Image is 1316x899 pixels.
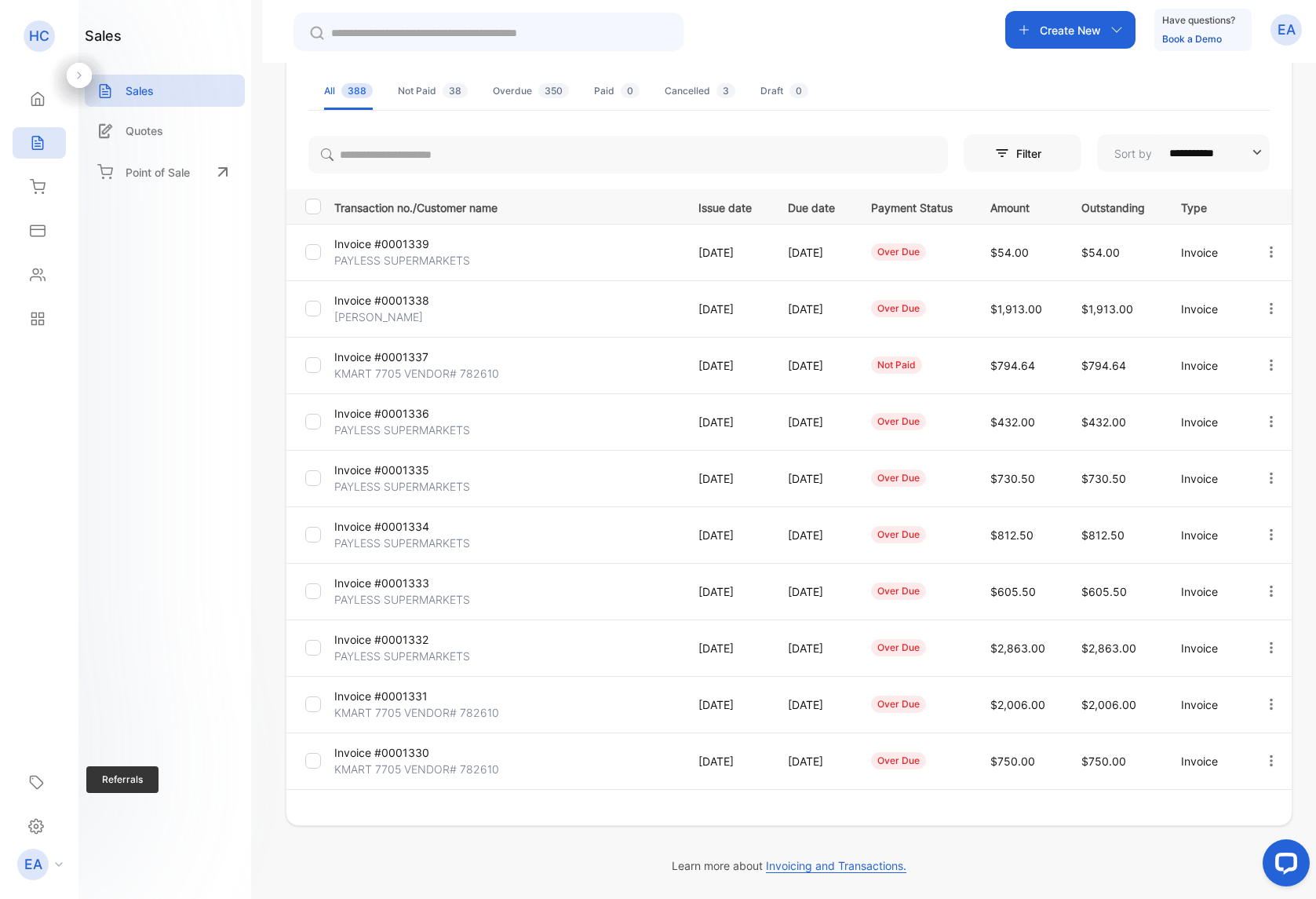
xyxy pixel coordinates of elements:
p: [DATE] [698,527,756,543]
a: Quotes [85,115,245,147]
div: over due [871,583,926,600]
a: Sales [85,75,245,107]
p: [DATE] [698,301,756,317]
p: Issue date [698,196,756,216]
span: 350 [538,83,569,98]
div: over due [871,752,926,769]
span: $432.00 [990,415,1035,429]
span: 0 [621,83,640,98]
p: Outstanding [1081,196,1150,216]
p: KMART 7705 VENDOR# 782610 [334,761,499,777]
p: Invoice #0001337 [334,349,449,365]
div: not paid [871,356,922,374]
p: KMART 7705 VENDOR# 782610 [334,365,499,382]
span: $54.00 [1081,246,1120,259]
div: Draft [760,84,808,98]
button: Create New [1005,11,1136,49]
p: [DATE] [788,527,839,543]
div: over due [871,300,926,317]
div: over due [871,696,926,713]
div: over due [871,470,926,487]
div: Cancelled [665,84,735,98]
p: EA [1278,20,1296,40]
div: Paid [594,84,640,98]
p: Invoice #0001336 [334,405,449,422]
p: [DATE] [698,640,756,656]
p: Invoice [1181,301,1231,317]
p: KMART 7705 VENDOR# 782610 [334,704,499,721]
a: Point of Sale [85,155,245,189]
p: Invoice #0001331 [334,688,449,704]
p: HC [29,26,49,46]
div: Overdue [493,84,569,98]
p: Invoice [1181,357,1231,374]
p: Create New [1040,22,1101,38]
p: PAYLESS SUPERMARKETS [334,422,470,438]
p: Invoice #0001333 [334,575,449,591]
p: Payment Status [871,196,958,216]
p: Invoice [1181,527,1231,543]
span: $730.50 [1081,472,1126,485]
p: Transaction no./Customer name [334,196,679,216]
p: [DATE] [788,414,839,430]
span: $432.00 [1081,415,1126,429]
p: [PERSON_NAME] [334,309,449,325]
p: PAYLESS SUPERMARKETS [334,478,470,495]
div: over due [871,639,926,656]
p: [DATE] [698,414,756,430]
h1: sales [85,25,122,46]
span: $605.50 [990,585,1036,598]
p: Invoice #0001330 [334,744,449,761]
p: Have questions? [1162,13,1235,28]
div: over due [871,413,926,430]
p: Amount [990,196,1049,216]
span: $2,006.00 [1081,698,1136,711]
p: [DATE] [788,696,839,713]
span: $794.64 [990,359,1035,372]
p: Invoice [1181,414,1231,430]
span: $750.00 [990,755,1035,768]
p: Learn more about [286,857,1292,874]
p: Invoice #0001339 [334,236,449,252]
span: $2,863.00 [990,641,1045,655]
p: Due date [788,196,839,216]
p: PAYLESS SUPERMARKETS [334,648,470,664]
button: EA [1270,11,1302,49]
p: [DATE] [788,583,839,600]
span: $750.00 [1081,755,1126,768]
p: [DATE] [698,583,756,600]
p: [DATE] [788,357,839,374]
p: Invoice #0001335 [334,462,449,478]
span: Invoicing and Transactions. [766,859,906,873]
span: $812.50 [1081,528,1125,542]
p: [DATE] [788,640,839,656]
p: Type [1181,196,1231,216]
p: [DATE] [788,244,839,261]
p: Sales [126,82,154,99]
span: $2,006.00 [990,698,1045,711]
p: Invoice [1181,640,1231,656]
span: $812.50 [990,528,1033,542]
div: over due [871,243,926,261]
iframe: LiveChat chat widget [1250,833,1316,899]
p: Invoice #0001338 [334,292,449,309]
span: Referrals [86,766,159,793]
span: $2,863.00 [1081,641,1136,655]
div: All [324,84,373,98]
div: over due [871,526,926,543]
button: Sort by [1097,134,1270,172]
span: $1,913.00 [1081,302,1133,316]
p: PAYLESS SUPERMARKETS [334,252,470,269]
p: [DATE] [698,696,756,713]
span: 38 [443,83,468,98]
span: $730.50 [990,472,1035,485]
p: Quotes [126,122,163,139]
p: Invoice [1181,244,1231,261]
p: PAYLESS SUPERMARKETS [334,591,470,608]
span: $605.50 [1081,585,1127,598]
p: Invoice [1181,583,1231,600]
span: $1,913.00 [990,302,1042,316]
p: Invoice [1181,753,1231,769]
p: [DATE] [698,357,756,374]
